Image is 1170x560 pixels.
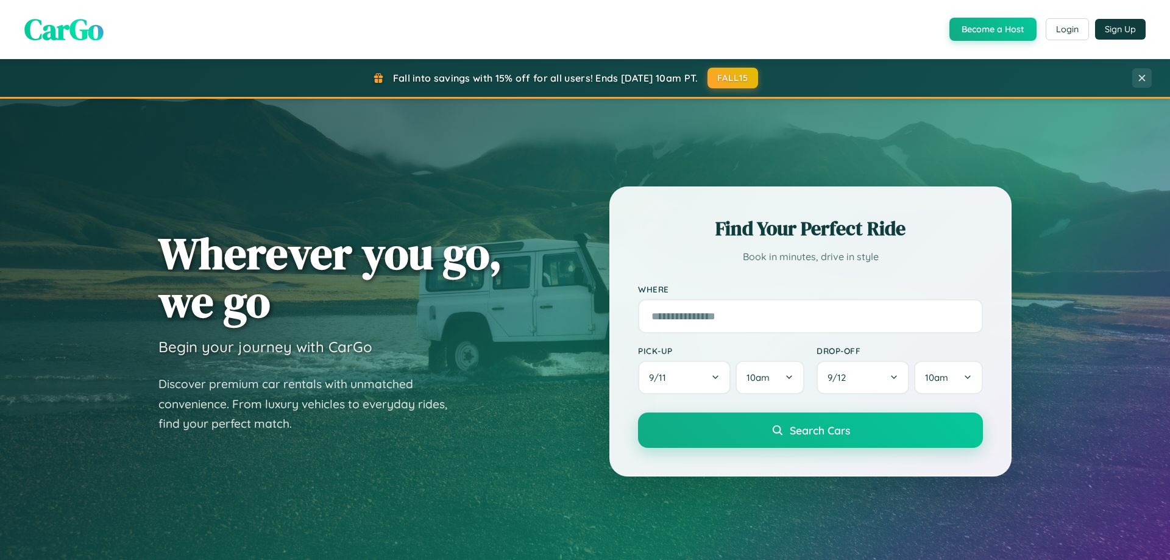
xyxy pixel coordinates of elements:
[949,18,1037,41] button: Become a Host
[1095,19,1146,40] button: Sign Up
[158,229,502,325] h1: Wherever you go, we go
[790,424,850,437] span: Search Cars
[24,9,104,49] span: CarGo
[393,72,698,84] span: Fall into savings with 15% off for all users! Ends [DATE] 10am PT.
[638,248,983,266] p: Book in minutes, drive in style
[925,372,948,383] span: 10am
[649,372,672,383] span: 9 / 11
[638,361,731,394] button: 9/11
[158,374,463,434] p: Discover premium car rentals with unmatched convenience. From luxury vehicles to everyday rides, ...
[638,284,983,294] label: Where
[638,215,983,242] h2: Find Your Perfect Ride
[914,361,983,394] button: 10am
[158,338,372,356] h3: Begin your journey with CarGo
[1046,18,1089,40] button: Login
[736,361,804,394] button: 10am
[638,413,983,448] button: Search Cars
[746,372,770,383] span: 10am
[817,361,909,394] button: 9/12
[638,346,804,356] label: Pick-up
[707,68,759,88] button: FALL15
[817,346,983,356] label: Drop-off
[828,372,852,383] span: 9 / 12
